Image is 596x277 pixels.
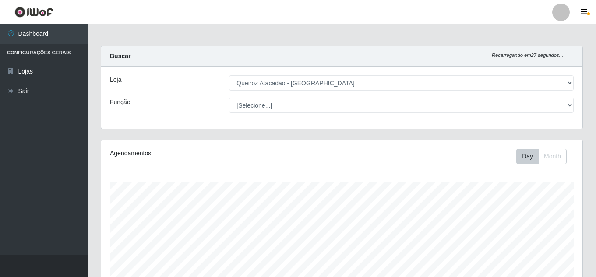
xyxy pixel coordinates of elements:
[110,98,130,107] label: Função
[492,53,563,58] i: Recarregando em 27 segundos...
[110,53,130,60] strong: Buscar
[516,149,574,164] div: Toolbar with button groups
[516,149,539,164] button: Day
[538,149,567,164] button: Month
[14,7,53,18] img: CoreUI Logo
[110,149,296,158] div: Agendamentos
[110,75,121,84] label: Loja
[516,149,567,164] div: First group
